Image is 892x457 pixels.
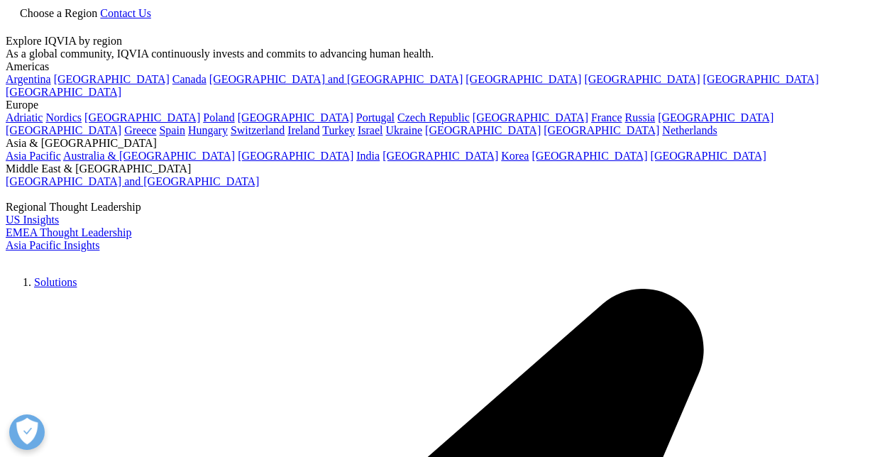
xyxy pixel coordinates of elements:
a: Nordics [45,111,82,123]
a: [GEOGRAPHIC_DATA] [54,73,170,85]
div: Europe [6,99,886,111]
a: [GEOGRAPHIC_DATA] [703,73,819,85]
a: [GEOGRAPHIC_DATA] [466,73,581,85]
a: Adriatic [6,111,43,123]
a: [GEOGRAPHIC_DATA] [84,111,200,123]
a: [GEOGRAPHIC_DATA] [6,86,121,98]
a: [GEOGRAPHIC_DATA] [382,150,498,162]
a: EMEA Thought Leadership [6,226,131,238]
a: US Insights [6,214,59,226]
div: Asia & [GEOGRAPHIC_DATA] [6,137,886,150]
a: India [356,150,380,162]
a: [GEOGRAPHIC_DATA] [6,124,121,136]
a: [GEOGRAPHIC_DATA] [544,124,659,136]
div: As a global community, IQVIA continuously invests and commits to advancing human health. [6,48,886,60]
a: Greece [124,124,156,136]
a: Canada [172,73,207,85]
a: Portugal [356,111,395,123]
a: [GEOGRAPHIC_DATA] and [GEOGRAPHIC_DATA] [209,73,463,85]
div: Americas [6,60,886,73]
a: Hungary [188,124,228,136]
button: Open Preferences [9,414,45,450]
a: [GEOGRAPHIC_DATA] [651,150,766,162]
a: [GEOGRAPHIC_DATA] [238,111,353,123]
a: [GEOGRAPHIC_DATA] [584,73,700,85]
a: Israel [358,124,383,136]
a: Argentina [6,73,51,85]
a: [GEOGRAPHIC_DATA] [473,111,588,123]
a: [GEOGRAPHIC_DATA] [425,124,541,136]
a: Poland [203,111,234,123]
a: Asia Pacific Insights [6,239,99,251]
a: Spain [159,124,185,136]
a: Russia [625,111,656,123]
a: Australia & [GEOGRAPHIC_DATA] [63,150,235,162]
span: Choose a Region [20,7,97,19]
a: Netherlands [662,124,717,136]
div: Regional Thought Leadership [6,201,886,214]
a: Contact Us [100,7,151,19]
div: Explore IQVIA by region [6,35,886,48]
a: France [591,111,622,123]
a: Czech Republic [397,111,470,123]
a: [GEOGRAPHIC_DATA] and [GEOGRAPHIC_DATA] [6,175,259,187]
a: [GEOGRAPHIC_DATA] [658,111,773,123]
div: Middle East & [GEOGRAPHIC_DATA] [6,163,886,175]
a: Ireland [287,124,319,136]
a: Solutions [34,276,77,288]
a: Turkey [322,124,355,136]
a: Switzerland [231,124,285,136]
a: [GEOGRAPHIC_DATA] [532,150,647,162]
a: Korea [501,150,529,162]
a: [GEOGRAPHIC_DATA] [238,150,353,162]
a: Asia Pacific [6,150,61,162]
a: Ukraine [386,124,423,136]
